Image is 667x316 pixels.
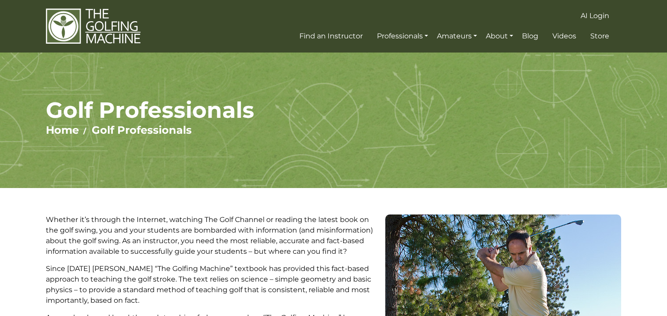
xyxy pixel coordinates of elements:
[588,28,611,44] a: Store
[550,28,578,44] a: Videos
[46,124,79,136] a: Home
[297,28,365,44] a: Find an Instructor
[590,32,609,40] span: Store
[92,124,192,136] a: Golf Professionals
[46,263,379,306] p: Since [DATE] [PERSON_NAME] “The Golfing Machine” textbook has provided this fact-based approach t...
[435,28,479,44] a: Amateurs
[46,97,621,124] h1: Golf Professionals
[46,214,379,257] p: Whether it’s through the Internet, watching The Golf Channel or reading the latest book on the go...
[581,11,609,20] span: AI Login
[484,28,515,44] a: About
[299,32,363,40] span: Find an Instructor
[520,28,540,44] a: Blog
[522,32,538,40] span: Blog
[578,8,611,24] a: AI Login
[46,8,141,45] img: The Golfing Machine
[552,32,576,40] span: Videos
[375,28,430,44] a: Professionals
